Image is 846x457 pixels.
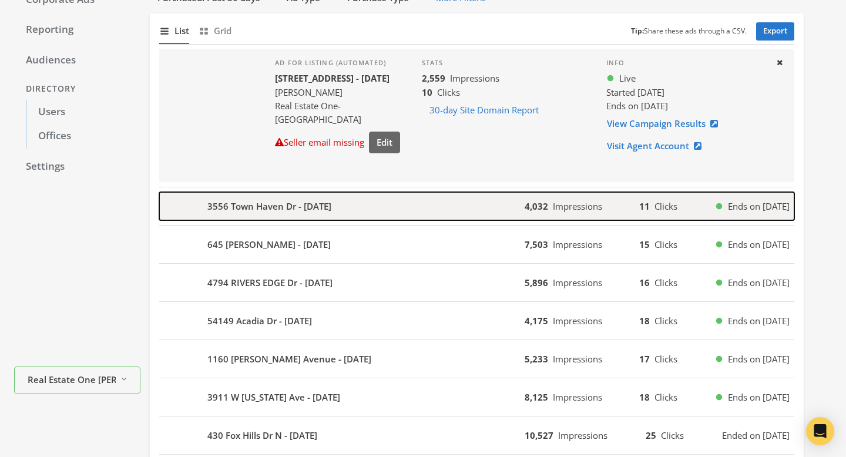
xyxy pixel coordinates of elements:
[553,238,602,250] span: Impressions
[26,124,140,149] a: Offices
[207,391,340,404] b: 3911 W [US_STATE] Ave - [DATE]
[654,200,677,212] span: Clicks
[606,86,767,99] div: Started [DATE]
[525,200,548,212] b: 4,032
[756,22,794,41] a: Export
[14,78,140,100] div: Directory
[553,200,602,212] span: Impressions
[525,315,548,327] b: 4,175
[174,24,189,38] span: List
[728,200,790,213] span: Ends on [DATE]
[553,315,602,327] span: Impressions
[639,315,650,327] b: 18
[159,345,794,373] button: 1160 [PERSON_NAME] Avenue - [DATE]5,233Impressions17ClicksEnds on [DATE]
[553,391,602,403] span: Impressions
[159,307,794,335] button: 54149 Acadia Dr - [DATE]4,175Impressions18ClicksEnds on [DATE]
[275,136,364,149] div: Seller email missing
[654,391,677,403] span: Clicks
[207,276,333,290] b: 4794 RIVERS EDGE Dr - [DATE]
[14,367,140,394] button: Real Estate One [PERSON_NAME]
[606,135,709,157] a: Visit Agent Account
[207,429,317,442] b: 430 Fox Hills Dr N - [DATE]
[207,200,331,213] b: 3556 Town Haven Dr - [DATE]
[631,26,644,36] b: Tip:
[728,391,790,404] span: Ends on [DATE]
[275,59,403,67] h4: Ad for listing (automated)
[422,59,587,67] h4: Stats
[26,100,140,125] a: Users
[422,72,445,84] b: 2,559
[214,24,231,38] span: Grid
[207,352,371,366] b: 1160 [PERSON_NAME] Avenue - [DATE]
[728,314,790,328] span: Ends on [DATE]
[422,99,546,121] button: 30-day Site Domain Report
[422,86,432,98] b: 10
[275,86,403,99] div: [PERSON_NAME]
[275,72,390,84] b: [STREET_ADDRESS] - [DATE]
[631,26,747,37] small: Share these ads through a CSV.
[728,276,790,290] span: Ends on [DATE]
[558,429,607,441] span: Impressions
[606,59,767,67] h4: Info
[159,421,794,449] button: 430 Fox Hills Dr N - [DATE]10,527Impressions25ClicksEnded on [DATE]
[275,99,403,127] div: Real Estate One-[GEOGRAPHIC_DATA]
[525,238,548,250] b: 7,503
[606,113,726,135] a: View Campaign Results
[14,18,140,42] a: Reporting
[207,238,331,251] b: 645 [PERSON_NAME] - [DATE]
[14,48,140,73] a: Audiences
[553,353,602,365] span: Impressions
[437,86,460,98] span: Clicks
[722,429,790,442] span: Ended on [DATE]
[207,314,312,328] b: 54149 Acadia Dr - [DATE]
[661,429,684,441] span: Clicks
[159,18,189,43] button: List
[646,429,656,441] b: 25
[654,353,677,365] span: Clicks
[639,353,650,365] b: 17
[525,429,553,441] b: 10,527
[525,353,548,365] b: 5,233
[159,268,794,297] button: 4794 RIVERS EDGE Dr - [DATE]5,896Impressions16ClicksEnds on [DATE]
[159,230,794,258] button: 645 [PERSON_NAME] - [DATE]7,503Impressions15ClicksEnds on [DATE]
[525,391,548,403] b: 8,125
[639,238,650,250] b: 15
[654,238,677,250] span: Clicks
[14,154,140,179] a: Settings
[199,18,231,43] button: Grid
[619,72,636,85] span: Live
[639,391,650,403] b: 18
[28,372,116,386] span: Real Estate One [PERSON_NAME]
[639,200,650,212] b: 11
[728,352,790,366] span: Ends on [DATE]
[159,192,794,220] button: 3556 Town Haven Dr - [DATE]4,032Impressions11ClicksEnds on [DATE]
[654,277,677,288] span: Clicks
[606,100,668,112] span: Ends on [DATE]
[450,72,499,84] span: Impressions
[159,383,794,411] button: 3911 W [US_STATE] Ave - [DATE]8,125Impressions18ClicksEnds on [DATE]
[639,277,650,288] b: 16
[369,132,400,153] button: Edit
[654,315,677,327] span: Clicks
[806,417,834,445] div: Open Intercom Messenger
[728,238,790,251] span: Ends on [DATE]
[553,277,602,288] span: Impressions
[525,277,548,288] b: 5,896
